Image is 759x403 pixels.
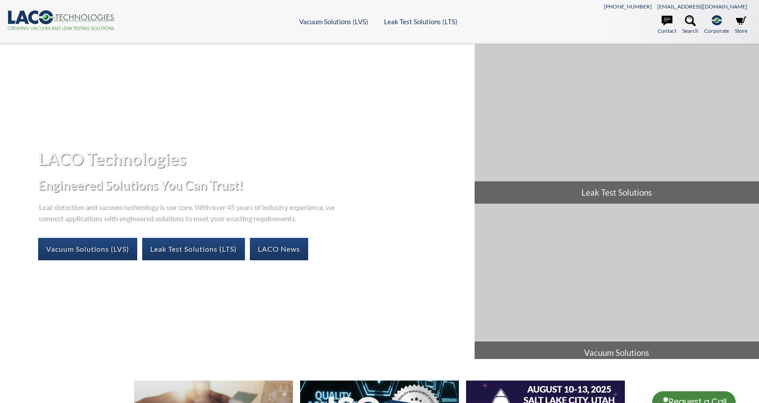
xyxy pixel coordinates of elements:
a: [PHONE_NUMBER] [604,3,652,10]
span: Corporate [704,26,729,35]
a: Vacuum Solutions (LVS) [299,18,368,26]
a: Store [735,15,747,35]
a: Leak Test Solutions (LTS) [384,18,458,26]
p: Leak detection and vacuum technology is our core. With over 45 years of industry experience, we c... [38,201,339,223]
h1: LACO Technologies [38,148,467,170]
a: Leak Test Solutions (LTS) [142,238,245,260]
a: Contact [658,15,676,35]
a: Vacuum Solutions (LVS) [38,238,137,260]
a: Search [682,15,698,35]
a: [EMAIL_ADDRESS][DOMAIN_NAME] [657,3,747,10]
h2: Engineered Solutions You Can Trust! [38,177,467,193]
a: LACO News [250,238,308,260]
